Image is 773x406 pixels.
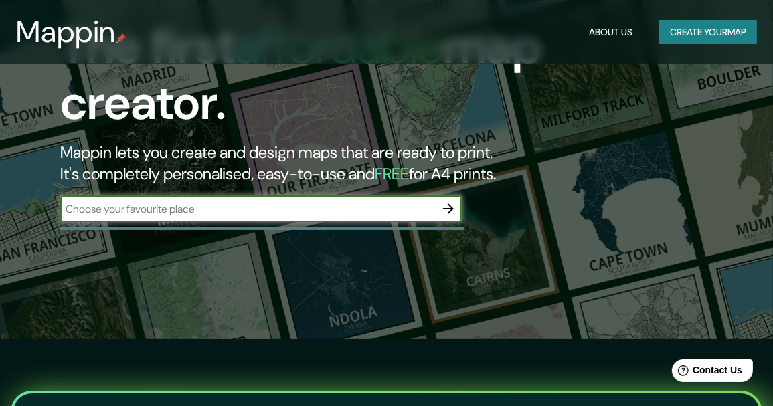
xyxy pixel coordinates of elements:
[16,15,116,49] h3: Mappin
[60,201,435,217] input: Choose your favourite place
[60,19,679,142] h1: The first map creator.
[584,20,638,45] button: About Us
[654,354,758,391] iframe: Help widget launcher
[60,142,679,185] h2: Mappin lets you create and design maps that are ready to print. It's completely personalised, eas...
[375,163,409,184] h5: FREE
[659,20,757,45] button: Create yourmap
[116,33,126,44] img: mappin-pin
